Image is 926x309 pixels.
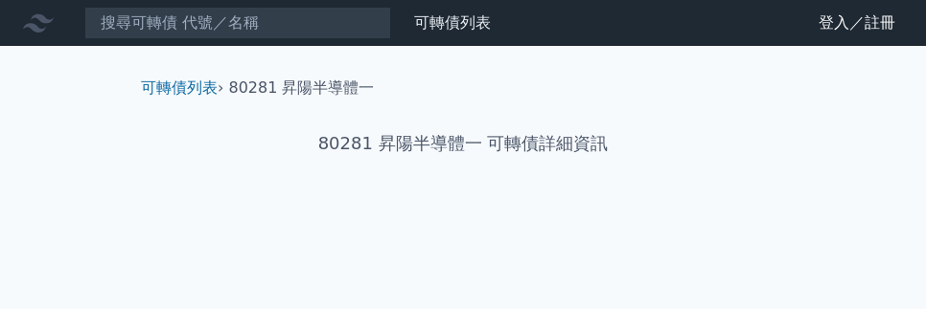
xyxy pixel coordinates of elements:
[126,130,800,157] h1: 80281 昇陽半導體一 可轉債詳細資訊
[229,77,375,99] li: 80281 昇陽半導體一
[84,7,391,39] input: 搜尋可轉債 代號／名稱
[803,8,911,38] a: 登入／註冊
[414,13,491,32] a: 可轉債列表
[141,78,218,97] a: 可轉債列表
[141,77,223,99] li: ›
